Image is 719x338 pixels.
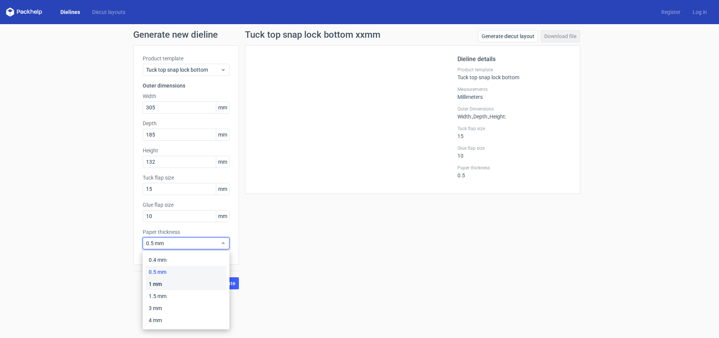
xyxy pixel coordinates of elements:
label: Tuck flap size [457,126,571,132]
div: 0.5 mm [146,266,226,278]
div: 10 [457,145,571,159]
label: Depth [143,120,229,127]
div: 0.5 [457,165,571,178]
div: 0.4 mm [146,254,226,266]
a: Register [655,8,687,16]
div: 4 mm [146,314,226,326]
h2: Dieline details [457,55,571,64]
a: Generate diecut layout [478,30,538,42]
a: Log in [687,8,713,16]
h1: Tuck top snap lock bottom xxmm [245,30,380,39]
div: 3 mm [146,302,226,314]
img: logo_orange.svg [12,12,18,18]
label: Height [143,147,229,154]
label: Measurements [457,86,571,92]
label: Tuck flap size [143,174,229,181]
a: Dielines [54,8,86,16]
div: 15 [457,126,571,139]
h1: Generate new dieline [133,30,586,39]
img: tab_domain_overview_orange.svg [20,44,26,50]
div: Domain Overview [29,45,68,49]
span: , Height : [488,114,506,120]
div: Keywords by Traffic [83,45,127,49]
div: Domain: [DOMAIN_NAME] [20,20,83,26]
img: tab_keywords_by_traffic_grey.svg [75,44,81,50]
div: v 4.0.25 [21,12,37,18]
span: mm [216,210,229,222]
label: Glue flap size [143,201,229,209]
span: , Depth : [472,114,488,120]
h3: Outer dimensions [143,82,229,89]
span: mm [216,102,229,113]
label: Paper thickness [457,165,571,171]
div: 1 mm [146,278,226,290]
span: Width : [457,114,472,120]
label: Glue flap size [457,145,571,151]
span: mm [216,156,229,167]
label: Product template [457,67,571,73]
span: Tuck top snap lock bottom [146,66,220,74]
div: Millimeters [457,86,571,100]
span: 0.5 mm [146,240,220,247]
label: Outer Dimensions [457,106,571,112]
span: mm [216,183,229,195]
label: Paper thickness [143,228,229,236]
img: website_grey.svg [12,20,18,26]
label: Product template [143,55,229,62]
a: Diecut layouts [86,8,131,16]
label: Width [143,92,229,100]
span: mm [216,129,229,140]
div: Tuck top snap lock bottom [457,67,571,80]
div: 1.5 mm [146,290,226,302]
